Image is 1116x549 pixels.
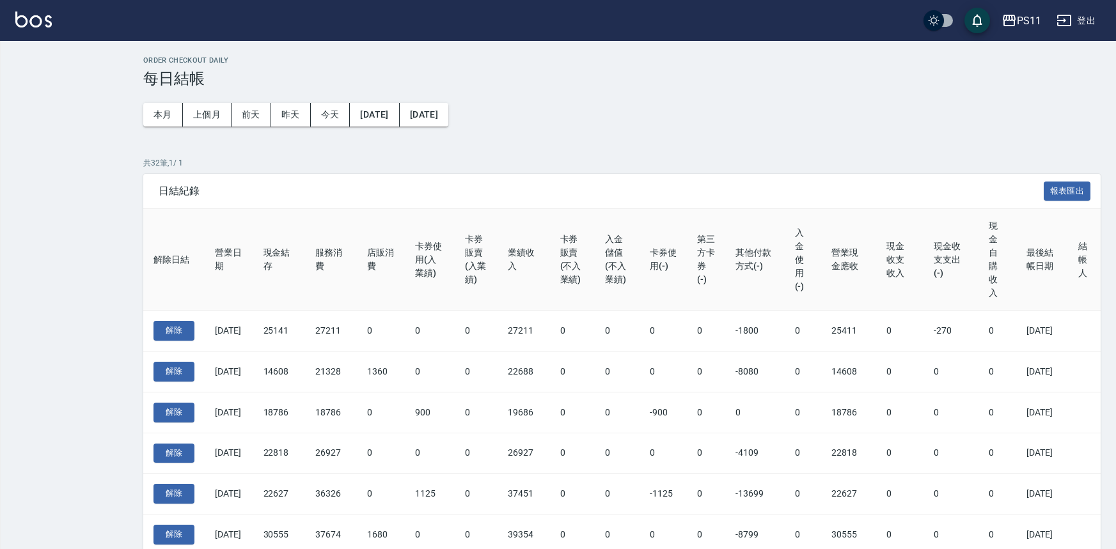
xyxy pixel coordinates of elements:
th: 現金收支收入 [876,209,923,311]
p: 共 32 筆, 1 / 1 [143,157,1101,169]
td: 0 [687,311,725,352]
th: 入金儲值(不入業績) [595,209,640,311]
th: 卡券販賣(不入業績) [550,209,595,311]
td: 0 [923,474,978,514]
td: [DATE] [1016,474,1068,514]
td: [DATE] [205,352,253,392]
td: 0 [550,392,595,433]
td: 18786 [305,392,357,433]
td: 22818 [821,433,876,474]
td: 0 [923,392,978,433]
td: 19686 [498,392,549,433]
th: 卡券使用(-) [640,209,687,311]
button: [DATE] [350,103,399,127]
button: 報表匯出 [1044,182,1091,201]
td: 0 [405,433,455,474]
th: 第三方卡券(-) [687,209,725,311]
button: save [964,8,990,33]
td: 0 [978,474,1016,514]
button: 本月 [143,103,183,127]
td: 0 [876,433,923,474]
td: [DATE] [205,311,253,352]
td: 0 [687,474,725,514]
td: 0 [595,392,640,433]
img: Logo [15,12,52,27]
th: 現金自購收入 [978,209,1016,311]
td: [DATE] [1016,433,1068,474]
td: 0 [785,352,821,392]
td: [DATE] [1016,352,1068,392]
a: 報表匯出 [1044,184,1091,196]
td: 0 [785,474,821,514]
td: [DATE] [1016,311,1068,352]
td: 22627 [253,474,305,514]
th: 結帳人 [1068,209,1101,311]
button: 登出 [1051,9,1101,33]
td: 900 [405,392,455,433]
td: 0 [978,392,1016,433]
th: 入金使用(-) [785,209,821,311]
td: 0 [455,311,498,352]
th: 營業現金應收 [821,209,876,311]
td: 26927 [305,433,357,474]
td: 0 [923,433,978,474]
td: 0 [455,392,498,433]
th: 業績收入 [498,209,549,311]
td: [DATE] [205,433,253,474]
td: 0 [550,311,595,352]
th: 服務消費 [305,209,357,311]
th: 解除日結 [143,209,205,311]
td: 27211 [498,311,549,352]
button: 解除 [153,444,194,463]
td: 0 [640,433,687,474]
td: 0 [978,311,1016,352]
th: 其他付款方式(-) [725,209,784,311]
td: 0 [785,433,821,474]
td: 0 [785,311,821,352]
button: 解除 [153,403,194,422]
th: 現金收支支出(-) [923,209,978,311]
td: 25411 [821,311,876,352]
td: 0 [595,352,640,392]
td: 1125 [405,474,455,514]
td: 0 [455,352,498,392]
span: 日結紀錄 [159,185,1044,197]
th: 卡券販賣(入業績) [455,209,498,311]
td: [DATE] [205,474,253,514]
td: 21328 [305,352,357,392]
td: -1125 [640,474,687,514]
td: 0 [640,352,687,392]
td: -900 [640,392,687,433]
td: 22818 [253,433,305,474]
td: 0 [550,352,595,392]
button: 上個月 [183,103,232,127]
td: 0 [687,392,725,433]
td: 0 [357,433,405,474]
button: 昨天 [271,103,311,127]
td: 0 [455,474,498,514]
td: 0 [923,352,978,392]
button: [DATE] [400,103,448,127]
th: 現金結存 [253,209,305,311]
td: 0 [725,392,784,433]
th: 卡券使用(入業績) [405,209,455,311]
td: 25141 [253,311,305,352]
td: 0 [595,433,640,474]
td: 0 [876,392,923,433]
td: -13699 [725,474,784,514]
button: 前天 [232,103,271,127]
button: 解除 [153,362,194,382]
td: 0 [687,433,725,474]
td: -1800 [725,311,784,352]
h2: Order checkout daily [143,56,1101,65]
button: 解除 [153,525,194,545]
td: 0 [550,433,595,474]
td: 0 [978,352,1016,392]
h3: 每日結帳 [143,70,1101,88]
td: 0 [357,392,405,433]
td: 27211 [305,311,357,352]
td: 0 [595,311,640,352]
td: 0 [455,433,498,474]
button: 解除 [153,321,194,341]
td: 0 [550,474,595,514]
